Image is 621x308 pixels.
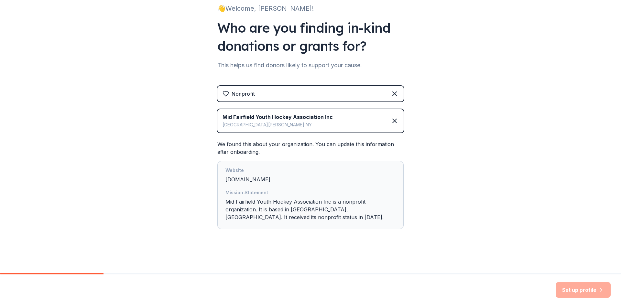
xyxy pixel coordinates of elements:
[225,189,396,224] div: Mid Fairfield Youth Hockey Association Inc is a nonprofit organization. It is based in [GEOGRAPHI...
[225,166,396,175] div: Website
[217,19,404,55] div: Who are you finding in-kind donations or grants for?
[225,166,396,186] div: [DOMAIN_NAME]
[223,121,333,129] div: [GEOGRAPHIC_DATA][PERSON_NAME] NY
[217,60,404,70] div: This helps us find donors likely to support your cause.
[217,140,404,229] div: We found this about your organization. You can update this information after onboarding.
[223,113,333,121] div: Mid Fairfield Youth Hockey Association Inc
[232,90,255,98] div: Nonprofit
[217,3,404,14] div: 👋 Welcome, [PERSON_NAME]!
[225,189,396,198] div: Mission Statement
